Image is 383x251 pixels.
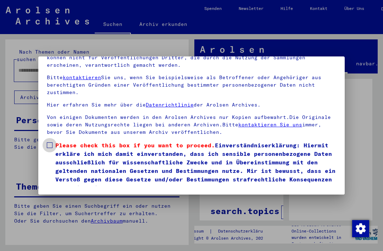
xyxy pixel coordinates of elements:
p: Hier erfahren Sie mehr über die der Arolsen Archives. [47,101,336,109]
span: Einverständniserklärung: Hiermit erkläre ich mich damit einverstanden, dass ich sensible personen... [55,141,336,192]
p: Bitte Sie uns, wenn Sie beispielsweise als Betroffener oder Angehöriger aus berechtigten Gründen ... [47,74,336,96]
span: Please check this box if you want to proceed. [55,142,215,149]
p: Von einigen Dokumenten werden in den Arolsen Archives nur Kopien aufbewahrt.Die Originale sowie d... [47,114,336,136]
a: Datenrichtlinie [146,102,194,108]
a: kontaktieren [63,74,101,81]
a: kontaktieren Sie uns [238,121,302,128]
img: Zustimmung ändern [352,220,369,237]
div: Zustimmung ändern [352,220,369,237]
